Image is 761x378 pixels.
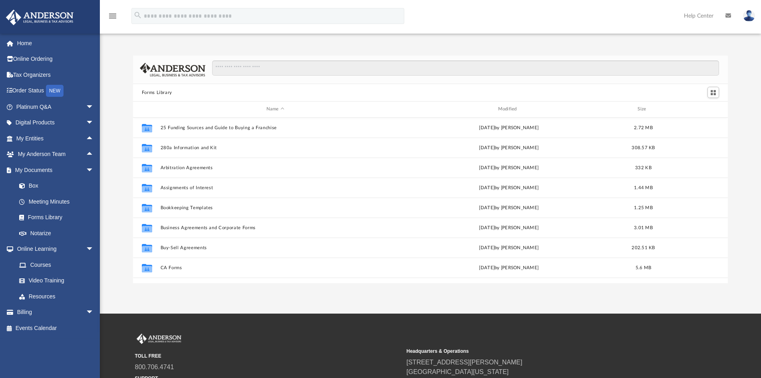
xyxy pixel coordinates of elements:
img: User Pic [743,10,755,22]
span: arrow_drop_down [86,241,102,258]
button: 280a Information and Kit [160,145,390,150]
button: Arbitration Agreements [160,165,390,170]
span: 5.6 MB [635,265,651,270]
div: Size [627,106,659,113]
input: Search files and folders [212,60,719,76]
div: [DATE] by [PERSON_NAME] [394,184,624,191]
a: Meeting Minutes [11,194,102,210]
button: Forms Library [142,89,172,96]
a: Courses [11,257,102,273]
button: CA Forms [160,265,390,270]
div: [DATE] by [PERSON_NAME] [394,224,624,231]
span: arrow_drop_down [86,162,102,178]
a: Billingarrow_drop_down [6,304,106,320]
div: id [137,106,157,113]
button: Assignments of Interest [160,185,390,190]
span: 332 KB [635,165,652,170]
span: 2.72 MB [634,125,653,130]
a: My Anderson Teamarrow_drop_up [6,146,102,162]
i: menu [108,11,117,21]
a: Box [11,178,98,194]
a: Tax Organizers [6,67,106,83]
i: search [133,11,142,20]
a: Order StatusNEW [6,83,106,99]
span: arrow_drop_up [86,130,102,147]
a: Online Learningarrow_drop_down [6,241,102,257]
img: Anderson Advisors Platinum Portal [135,334,183,344]
a: Events Calendar [6,320,106,336]
a: Forms Library [11,210,98,226]
div: [DATE] by [PERSON_NAME] [394,244,624,251]
button: Bookkeeping Templates [160,205,390,210]
div: [DATE] by [PERSON_NAME] [394,164,624,171]
a: [STREET_ADDRESS][PERSON_NAME] [407,359,523,366]
span: 202.51 KB [632,245,655,250]
img: Anderson Advisors Platinum Portal [4,10,76,25]
span: arrow_drop_up [86,146,102,163]
a: Digital Productsarrow_drop_down [6,115,106,131]
a: 800.706.4741 [135,364,174,370]
div: NEW [46,85,64,97]
a: Platinum Q&Aarrow_drop_down [6,99,106,115]
span: 1.44 MB [634,185,653,190]
a: Online Ordering [6,51,106,67]
a: Home [6,35,106,51]
a: My Documentsarrow_drop_down [6,162,102,178]
span: 308.57 KB [632,145,655,150]
div: [DATE] by [PERSON_NAME] [394,264,624,271]
div: grid [133,118,728,283]
div: id [663,106,719,113]
button: Business Agreements and Corporate Forms [160,225,390,230]
span: arrow_drop_down [86,304,102,321]
a: My Entitiesarrow_drop_up [6,130,106,146]
div: [DATE] by [PERSON_NAME] [394,124,624,131]
small: TOLL FREE [135,352,401,360]
a: Video Training [11,273,98,289]
a: [GEOGRAPHIC_DATA][US_STATE] [407,368,509,375]
small: Headquarters & Operations [407,348,673,355]
div: [DATE] by [PERSON_NAME] [394,144,624,151]
div: Name [160,106,390,113]
button: Buy-Sell Agreements [160,245,390,250]
span: arrow_drop_down [86,99,102,115]
span: 3.01 MB [634,225,653,230]
a: Resources [11,288,102,304]
button: Switch to Grid View [707,87,719,98]
span: arrow_drop_down [86,115,102,131]
div: Modified [393,106,624,113]
div: [DATE] by [PERSON_NAME] [394,204,624,211]
span: 1.25 MB [634,205,653,210]
button: 25 Funding Sources and Guide to Buying a Franchise [160,125,390,130]
a: Notarize [11,225,102,241]
a: menu [108,15,117,21]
